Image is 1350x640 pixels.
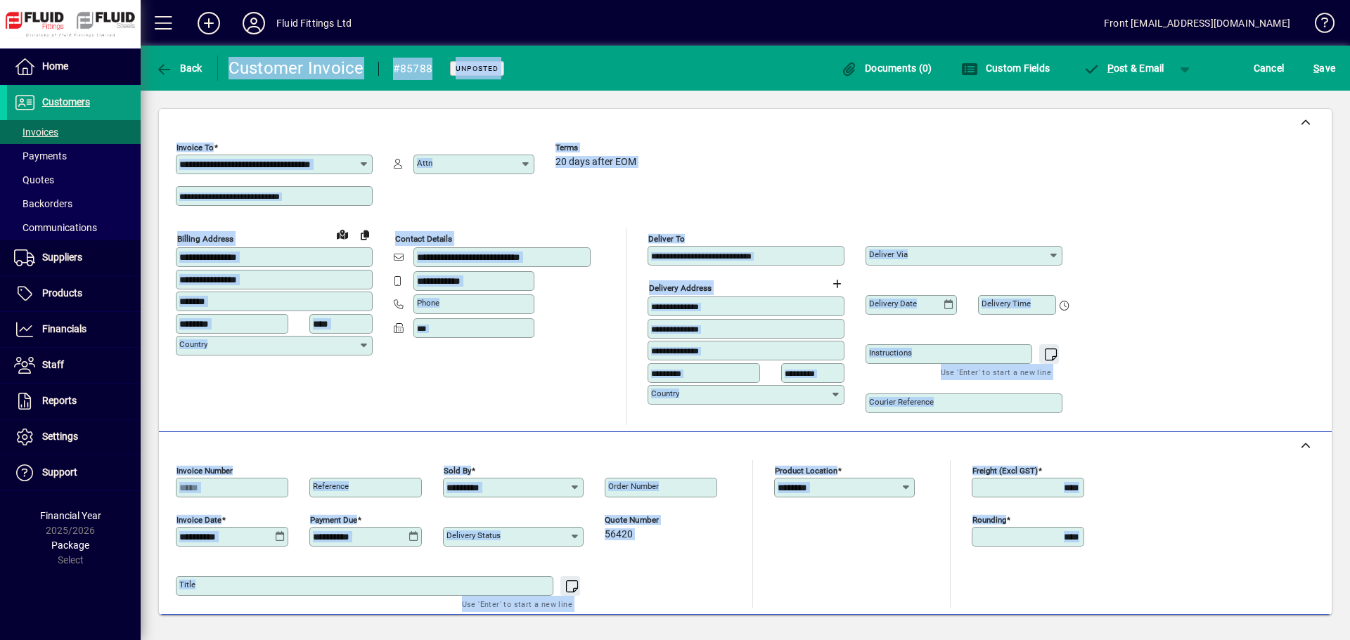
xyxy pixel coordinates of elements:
[14,174,54,185] span: Quotes
[1083,63,1164,74] span: ost & Email
[51,540,89,551] span: Package
[276,12,352,34] div: Fluid Fittings Ltd
[555,143,640,152] span: Terms
[7,49,141,84] a: Home
[837,55,936,81] button: Documents (0)
[7,455,141,490] a: Support
[152,55,206,81] button: Back
[7,120,141,144] a: Invoices
[825,273,848,295] button: Choose address
[7,144,141,168] a: Payments
[354,223,376,246] button: Copy to Delivery address
[310,515,357,525] mat-label: Payment due
[40,510,101,521] span: Financial Year
[1313,57,1335,79] span: ave
[446,530,501,540] mat-label: Delivery status
[42,96,90,107] span: Customers
[7,419,141,455] a: Settings
[42,431,78,442] span: Settings
[7,216,141,240] a: Communications
[1304,3,1332,48] a: Knowledge Base
[42,395,77,406] span: Reports
[961,63,1050,74] span: Custom Fields
[7,348,141,383] a: Staff
[1107,63,1114,74] span: P
[179,339,207,349] mat-label: Country
[869,348,912,358] mat-label: Instructions
[331,223,354,245] a: View on map
[7,192,141,216] a: Backorders
[42,323,86,334] span: Financials
[176,515,221,525] mat-label: Invoice date
[1310,55,1339,81] button: Save
[14,222,97,233] span: Communications
[313,481,349,491] mat-label: Reference
[14,150,67,162] span: Payments
[958,55,1053,81] button: Custom Fields
[1076,55,1171,81] button: Post & Email
[555,157,636,168] span: 20 days after EOM
[605,516,689,525] span: Quote number
[176,143,214,152] mat-label: Invoice To
[648,234,685,244] mat-label: Deliver To
[841,63,932,74] span: Documents (0)
[982,299,1031,308] mat-label: Delivery time
[7,384,141,419] a: Reports
[393,58,433,80] div: #85788
[179,580,195,589] mat-label: Title
[7,276,141,311] a: Products
[231,11,276,36] button: Profile
[7,168,141,192] a: Quotes
[155,63,202,74] span: Back
[972,466,1038,476] mat-label: Freight (excl GST)
[14,198,72,209] span: Backorders
[869,249,908,259] mat-label: Deliver via
[176,466,233,476] mat-label: Invoice number
[42,359,64,370] span: Staff
[186,11,231,36] button: Add
[229,57,364,79] div: Customer Invoice
[444,466,471,476] mat-label: Sold by
[42,60,68,72] span: Home
[14,126,58,138] span: Invoices
[42,252,82,263] span: Suppliers
[7,312,141,347] a: Financials
[1104,12,1290,34] div: Front [EMAIL_ADDRESS][DOMAIN_NAME]
[1250,55,1288,81] button: Cancel
[1254,57,1285,79] span: Cancel
[941,364,1051,380] mat-hint: Use 'Enter' to start a new line
[869,397,934,407] mat-label: Courier Reference
[417,158,432,168] mat-label: Attn
[42,466,77,478] span: Support
[651,388,679,398] mat-label: Country
[456,64,499,73] span: Unposted
[141,55,218,81] app-page-header-button: Back
[869,299,917,308] mat-label: Delivery date
[42,287,82,299] span: Products
[608,481,659,491] mat-label: Order number
[7,240,141,275] a: Suppliers
[972,515,1006,525] mat-label: Rounding
[462,596,572,612] mat-hint: Use 'Enter' to start a new line
[605,529,633,540] span: 56420
[775,466,837,476] mat-label: Product location
[417,298,439,308] mat-label: Phone
[1313,63,1319,74] span: S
